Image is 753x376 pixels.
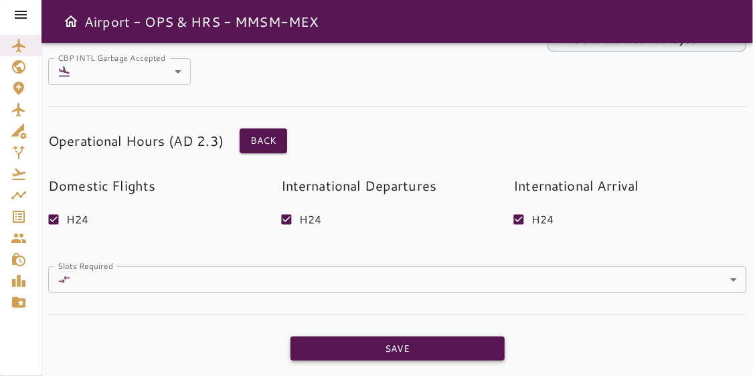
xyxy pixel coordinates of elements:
span: H24 [299,211,321,227]
button: Back [240,128,287,153]
h6: International Arrival [513,175,639,196]
button: Save [290,337,505,361]
span: H24 [531,211,554,227]
span: H24 [66,211,88,227]
h6: Airport - OPS & HRS - MMSM-MEX [84,11,319,32]
label: CBP INTL Garbage Accepted [58,52,165,64]
h6: Operational Hours (AD 2.3) [48,130,224,151]
div: ​ [76,266,746,293]
h6: Domestic Flights [48,175,155,196]
label: Slots Required [58,260,113,272]
h6: International Departures [281,175,437,196]
button: Open drawer [58,8,84,35]
div: ​ [76,58,191,85]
